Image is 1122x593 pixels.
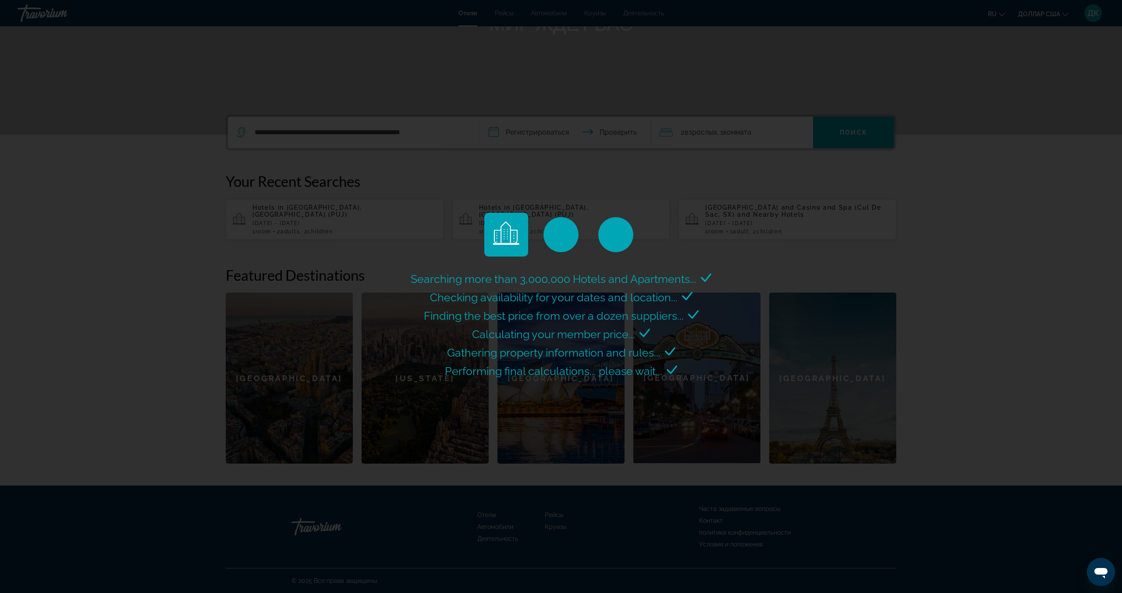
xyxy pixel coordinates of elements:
span: Searching more than 3,000,000 Hotels and Apartments... [411,272,696,286]
span: Calculating your member price... [472,328,635,341]
iframe: Кнопка для запуска окна сообщений [1087,558,1115,586]
span: Checking availability for your dates and location... [430,291,678,304]
span: Gathering property information and rules... [447,346,660,359]
span: Performing final calculations... please wait... [445,364,662,378]
span: Finding the best price from over a dozen suppliers... [424,309,684,322]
